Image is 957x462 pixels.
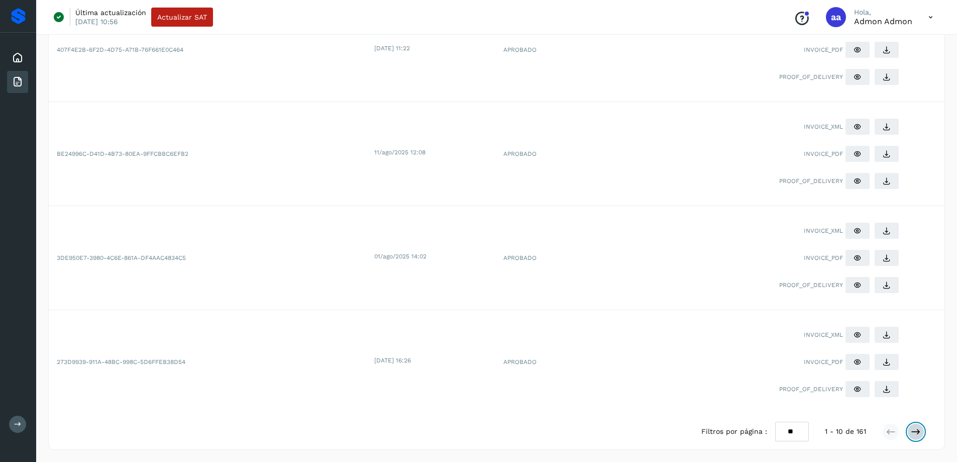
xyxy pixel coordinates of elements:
span: PROOF_OF_DELIVERY [779,176,843,186]
td: APROBADO [495,310,606,414]
span: PROOF_OF_DELIVERY [779,72,843,81]
td: BE24996C-D41D-4B73-80EA-9FFCBBC6EFB2 [49,102,372,206]
td: 3DE950E7-3980-4C6E-861A-DF4AAC4834C5 [49,206,372,310]
p: Hola, [854,8,912,17]
span: PROOF_OF_DELIVERY [779,281,843,290]
p: admon admon [854,17,912,26]
span: INVOICE_XML [804,226,843,235]
button: Actualizar SAT [151,8,213,27]
span: INVOICE_PDF [804,253,843,262]
div: Facturas [7,71,28,93]
span: Actualizar SAT [157,14,207,21]
div: [DATE] 11:22 [374,44,493,53]
div: 01/ago/2025 14:02 [374,252,493,261]
div: 11/ago/2025 12:08 [374,148,493,157]
span: INVOICE_PDF [804,45,843,54]
span: Filtros por página : [701,426,767,437]
td: 273D9939-911A-48BC-998C-5D6FFEB38D54 [49,310,372,414]
div: Inicio [7,47,28,69]
td: APROBADO [495,206,606,310]
span: PROOF_OF_DELIVERY [779,385,843,394]
span: INVOICE_XML [804,122,843,131]
span: INVOICE_XML [804,330,843,339]
td: APROBADO [495,102,606,206]
p: Última actualización [75,8,146,17]
div: [DATE] 16:26 [374,356,493,365]
span: INVOICE_PDF [804,149,843,158]
p: [DATE] 10:56 [75,17,118,26]
span: 1 - 10 de 161 [825,426,866,437]
span: INVOICE_PDF [804,357,843,366]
